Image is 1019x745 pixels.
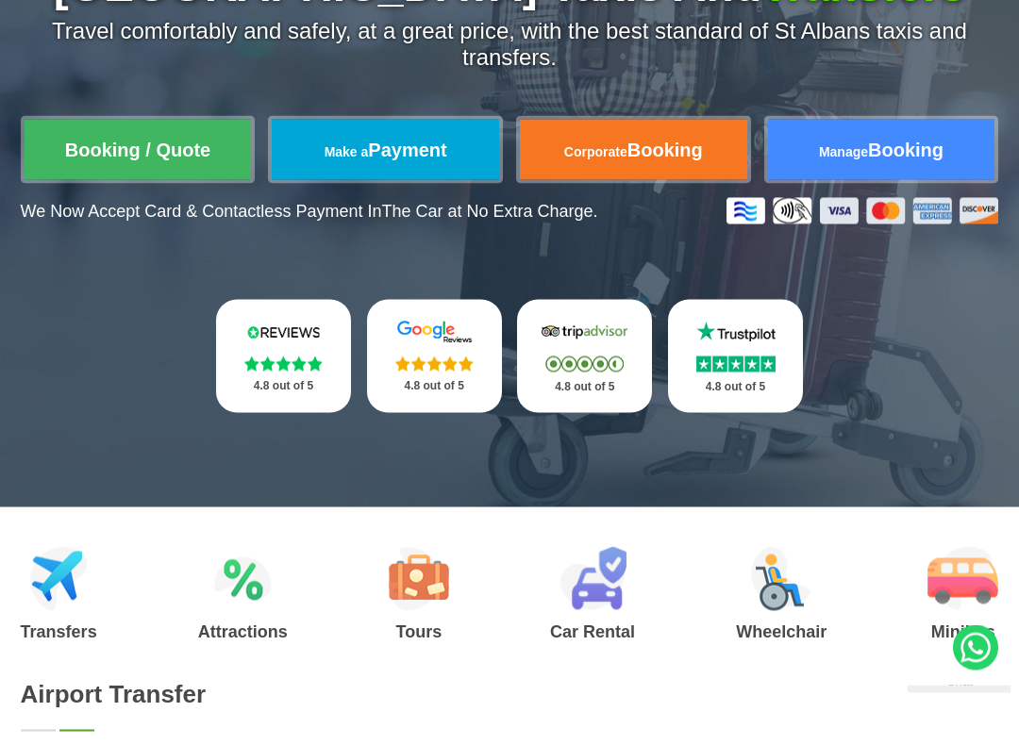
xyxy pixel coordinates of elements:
a: CorporateBooking [520,120,747,180]
img: Minibus [927,547,998,611]
img: Stars [244,356,323,372]
img: Google [388,321,481,344]
a: Make aPayment [272,120,499,180]
span: The Car at No Extra Charge. [381,202,597,221]
p: Travel comfortably and safely, at a great price, with the best standard of St Albans taxis and tr... [21,18,999,71]
span: Make a [325,144,369,159]
span: Corporate [564,144,627,159]
h3: Attractions [198,623,288,640]
p: We Now Accept Card & Contactless Payment In [21,202,598,222]
img: Stars [395,356,474,372]
img: Tripadvisor [538,321,631,344]
h3: Transfers [21,623,97,640]
img: Credit And Debit Cards [727,198,998,224]
img: Trustpilot [689,321,782,344]
img: Reviews.io [237,321,330,344]
img: Wheelchair [751,547,811,611]
a: Google Stars 4.8 out of 5 [367,300,502,413]
img: Stars [545,356,624,372]
img: Car Rental [560,547,626,611]
h3: Tours [389,623,449,640]
p: 4.8 out of 5 [237,374,330,398]
img: Airport Transfers [30,547,88,611]
a: Booking / Quote [25,120,252,180]
h3: Minibus [927,623,998,640]
iframe: chat widget [900,686,1011,737]
p: 4.8 out of 5 [538,375,631,399]
p: 4.8 out of 5 [388,374,481,398]
img: Tours [389,547,449,611]
p: 4.8 out of 5 [689,375,782,399]
h2: Airport Transfer [21,680,999,709]
h3: Wheelchair [736,623,827,640]
a: Trustpilot Stars 4.8 out of 5 [668,300,803,413]
a: Reviews.io Stars 4.8 out of 5 [216,300,351,413]
h3: Car Rental [550,623,635,640]
a: Tripadvisor Stars 4.8 out of 5 [517,300,652,413]
span: Manage [819,144,868,159]
img: Stars [696,356,776,372]
a: ManageBooking [768,120,995,180]
img: Attractions [214,547,272,611]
